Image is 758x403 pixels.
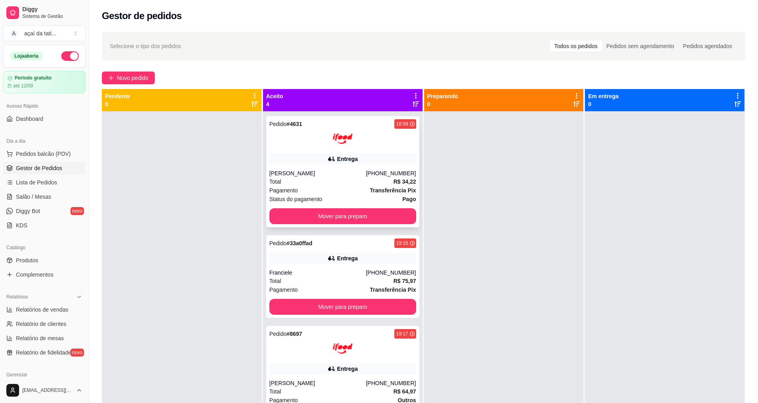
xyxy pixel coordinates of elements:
a: Relatório de fidelidadenovo [3,346,86,359]
p: 4 [266,100,283,108]
a: Gestor de Pedidos [3,162,86,174]
div: Entrega [337,365,358,373]
span: Diggy [22,6,82,13]
strong: R$ 34,22 [394,178,416,185]
strong: # 8697 [286,331,302,337]
span: Selecione o tipo dos pedidos [110,42,181,50]
p: 0 [105,100,130,108]
div: Franciele [269,269,366,277]
p: Aceito [266,92,283,100]
div: [PHONE_NUMBER] [366,379,416,387]
span: Relatórios [6,294,28,300]
span: Diggy Bot [16,207,40,215]
div: Entrega [337,155,358,163]
strong: R$ 64,97 [394,388,416,395]
div: Todos os pedidos [550,41,602,52]
span: Relatório de fidelidade [16,349,71,356]
img: ifood [333,339,353,358]
div: Entrega [337,254,358,262]
span: KDS [16,221,27,229]
a: DiggySistema de Gestão [3,3,86,22]
span: plus [108,75,114,81]
p: Pendente [105,92,130,100]
div: 18:59 [396,121,408,127]
span: Relatório de clientes [16,320,66,328]
a: Relatório de mesas [3,332,86,345]
a: KDS [3,219,86,232]
p: Preparando [427,92,458,100]
span: Relatório de mesas [16,334,64,342]
strong: Transferência Pix [370,187,416,194]
strong: Transferência Pix [370,287,416,293]
span: Salão / Mesas [16,193,51,201]
span: Lista de Pedidos [16,178,57,186]
button: Alterar Status [61,51,79,61]
div: Dia a dia [3,135,86,147]
span: Pedido [269,331,287,337]
button: Pedidos balcão (PDV) [3,147,86,160]
div: Acesso Rápido [3,100,86,112]
h2: Gestor de pedidos [102,10,182,22]
a: Produtos [3,254,86,267]
div: Pedidos agendados [678,41,737,52]
button: Novo pedido [102,72,155,84]
span: Total [269,277,281,285]
strong: # 33a0ffad [286,240,312,246]
span: A [10,29,18,37]
a: Lista de Pedidos [3,176,86,189]
a: Relatório de clientes [3,318,86,330]
a: Salão / Mesas [3,190,86,203]
span: Pedido [269,121,287,127]
a: Relatórios de vendas [3,303,86,316]
button: Mover para preparo [269,208,416,224]
article: até 12/09 [13,83,33,89]
button: Mover para preparo [269,299,416,315]
span: Sistema de Gestão [22,13,82,19]
div: [PHONE_NUMBER] [366,269,416,277]
p: 0 [588,100,618,108]
span: Total [269,387,281,396]
div: Gerenciar [3,368,86,381]
span: Total [269,177,281,186]
div: [PHONE_NUMBER] [366,169,416,177]
span: Produtos [16,256,38,264]
span: Novo pedido [117,74,148,82]
strong: # 4631 [286,121,302,127]
span: Pedidos balcão (PDV) [16,150,71,158]
a: Dashboard [3,112,86,125]
strong: R$ 75,97 [394,278,416,284]
a: Diggy Botnovo [3,205,86,217]
div: 19:15 [396,240,408,246]
button: [EMAIL_ADDRESS][DOMAIN_NAME] [3,381,86,400]
div: [PERSON_NAME] [269,169,366,177]
span: Pagamento [269,285,298,294]
span: Complementos [16,271,53,279]
span: Pagamento [269,186,298,195]
p: 0 [427,100,458,108]
span: Status do pagamento [269,195,322,203]
span: Gestor de Pedidos [16,164,62,172]
strong: Pago [402,196,416,202]
img: ifood [333,129,353,149]
span: Pedido [269,240,287,246]
div: Loja aberta [10,52,43,60]
div: Catálogo [3,241,86,254]
div: 19:17 [396,331,408,337]
div: açaí da tati ... [24,29,56,37]
p: Em entrega [588,92,618,100]
span: [EMAIL_ADDRESS][DOMAIN_NAME] [22,387,73,393]
span: Dashboard [16,115,43,123]
a: Período gratuitoaté 12/09 [3,71,86,93]
div: [PERSON_NAME] [269,379,366,387]
div: Pedidos sem agendamento [602,41,678,52]
button: Select a team [3,25,86,41]
article: Período gratuito [15,75,52,81]
span: Relatórios de vendas [16,306,68,314]
a: Complementos [3,268,86,281]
